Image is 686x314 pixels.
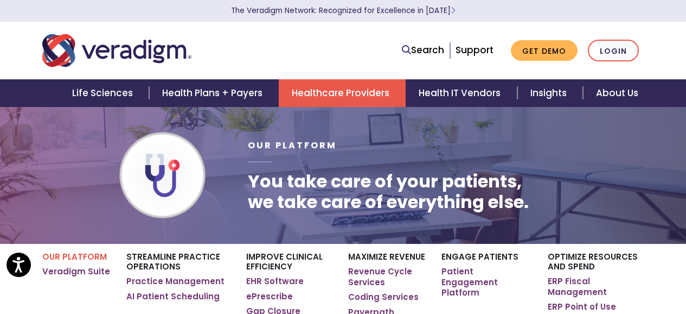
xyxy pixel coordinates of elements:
a: ePrescribe [246,291,293,302]
img: Veradigm logo [42,33,191,68]
a: Coding Services [348,292,419,303]
a: Search [402,43,444,58]
a: ERP Fiscal Management [548,276,644,297]
h1: You take care of your patients, we take care of everything else. [248,171,529,213]
a: Veradigm Suite [42,266,110,277]
span: Learn More [451,5,456,16]
a: Patient Engagement Platform [441,266,531,298]
a: Insights [517,79,583,107]
a: Healthcare Providers [279,79,406,107]
a: Practice Management [126,276,225,287]
a: AI Patient Scheduling [126,291,220,302]
a: Login [588,40,639,62]
a: Revenue Cycle Services [348,266,425,287]
a: Health IT Vendors [406,79,517,107]
a: Support [456,43,493,56]
a: EHR Software [246,276,304,287]
a: Life Sciences [59,79,149,107]
a: About Us [583,79,651,107]
a: Get Demo [511,40,578,61]
a: The Veradigm Network: Recognized for Excellence in [DATE]Learn More [231,5,456,16]
a: Health Plans + Payers [149,79,279,107]
span: Our Platform [248,139,337,152]
a: ERP Point of Use [548,302,616,312]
